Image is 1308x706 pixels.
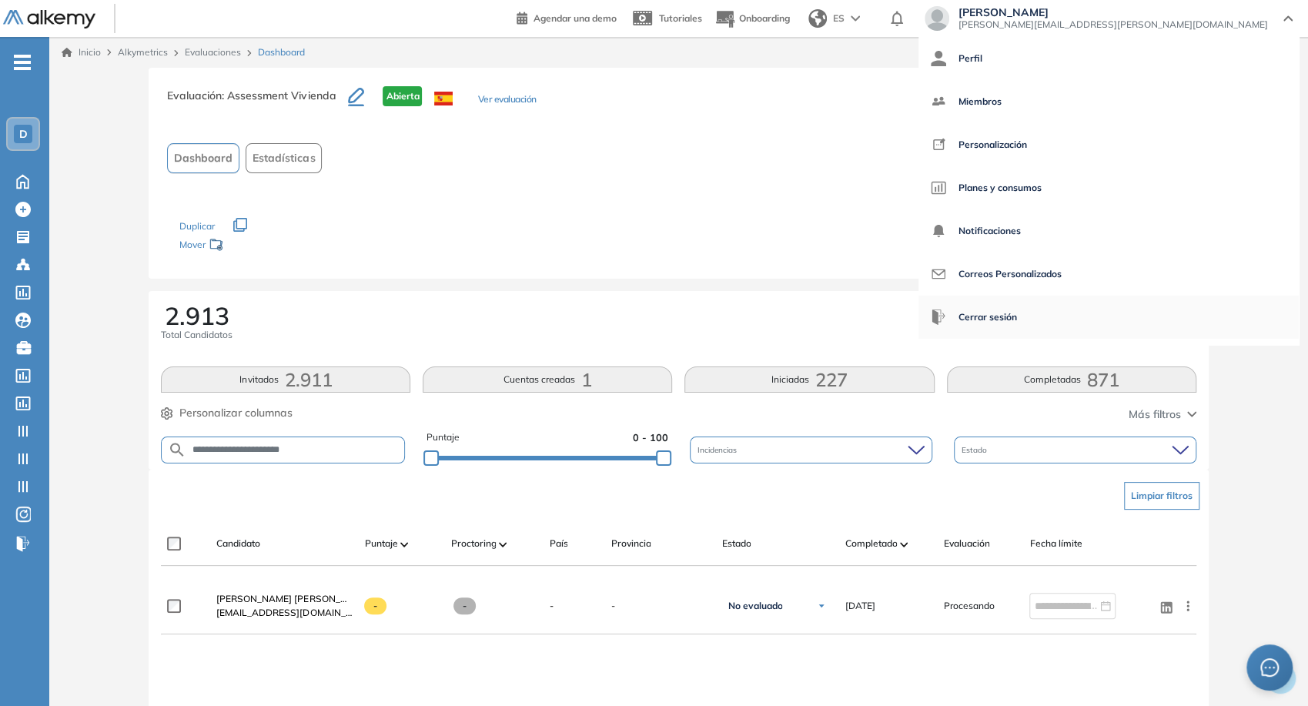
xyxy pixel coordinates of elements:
[943,537,989,550] span: Evaluación
[118,46,168,58] span: Alkymetrics
[611,599,709,613] span: -
[714,2,790,35] button: Onboarding
[690,437,932,463] div: Incidencias
[697,444,740,456] span: Incidencias
[179,220,215,232] span: Duplicar
[364,537,397,550] span: Puntaje
[174,150,232,166] span: Dashboard
[962,444,990,456] span: Estado
[161,366,410,393] button: Invitados2.911
[633,430,668,445] span: 0 - 100
[549,537,567,550] span: País
[167,143,239,173] button: Dashboard
[958,83,1002,120] span: Miembros
[900,542,908,547] img: [missing "en.ARROW_ALT" translation]
[179,405,293,421] span: Personalizar columnas
[851,15,860,22] img: arrow
[931,83,1286,120] a: Miembros
[931,51,946,66] img: icon
[434,92,453,105] img: ESP
[954,437,1196,463] div: Estado
[534,12,617,24] span: Agendar una demo
[1029,537,1082,550] span: Fecha límite
[427,430,460,445] span: Puntaje
[453,597,476,614] span: -
[931,137,946,152] img: icon
[833,12,845,25] span: ES
[845,599,875,613] span: [DATE]
[728,600,782,612] span: No evaluado
[216,593,528,604] span: [PERSON_NAME] [PERSON_NAME][EMAIL_ADDRESS][DOMAIN_NAME]
[808,9,827,28] img: world
[168,440,186,460] img: SEARCH_ALT
[19,128,28,140] span: D
[611,537,651,550] span: Provincia
[477,92,536,109] button: Ver evaluación
[931,212,1286,249] a: Notificaciones
[931,94,946,109] img: icon
[721,537,751,550] span: Estado
[931,266,946,282] img: icon
[1129,407,1181,423] span: Más filtros
[222,89,336,102] span: : Assessment Vivienda
[739,12,790,24] span: Onboarding
[845,537,897,550] span: Completado
[216,606,352,620] span: [EMAIL_ADDRESS][DOMAIN_NAME]
[549,599,553,613] span: -
[1260,658,1279,677] span: message
[258,45,305,59] span: Dashboard
[1129,407,1196,423] button: Más filtros
[246,143,322,173] button: Estadísticas
[958,6,1268,18] span: [PERSON_NAME]
[450,537,496,550] span: Proctoring
[179,232,333,260] div: Mover
[185,46,241,58] a: Evaluaciones
[958,299,1017,336] span: Cerrar sesión
[931,299,1017,336] button: Cerrar sesión
[400,542,408,547] img: [missing "en.ARROW_ALT" translation]
[3,10,95,29] img: Logo
[161,328,232,342] span: Total Candidatos
[817,601,826,611] img: Ícono de flecha
[423,366,672,393] button: Cuentas creadas1
[958,169,1042,206] span: Planes y consumos
[931,126,1286,163] a: Personalización
[958,126,1027,163] span: Personalización
[958,212,1021,249] span: Notificaciones
[517,8,617,26] a: Agendar una demo
[253,150,315,166] span: Estadísticas
[383,86,422,106] span: Abierta
[931,223,946,239] img: icon
[958,18,1268,31] span: [PERSON_NAME][EMAIL_ADDRESS][PERSON_NAME][DOMAIN_NAME]
[931,169,1286,206] a: Planes y consumos
[161,405,293,421] button: Personalizar columnas
[659,12,702,24] span: Tutoriales
[364,597,386,614] span: -
[165,303,229,328] span: 2.913
[931,180,946,196] img: icon
[943,599,994,613] span: Procesando
[931,40,1286,77] a: Perfil
[684,366,934,393] button: Iniciadas227
[499,542,507,547] img: [missing "en.ARROW_ALT" translation]
[167,86,348,119] h3: Evaluación
[958,256,1062,293] span: Correos Personalizados
[62,45,101,59] a: Inicio
[216,537,260,550] span: Candidato
[947,366,1196,393] button: Completadas871
[216,592,352,606] a: [PERSON_NAME] [PERSON_NAME][EMAIL_ADDRESS][DOMAIN_NAME]
[931,256,1286,293] a: Correos Personalizados
[1124,482,1199,510] button: Limpiar filtros
[958,40,982,77] span: Perfil
[931,310,946,325] img: icon
[14,61,31,64] i: -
